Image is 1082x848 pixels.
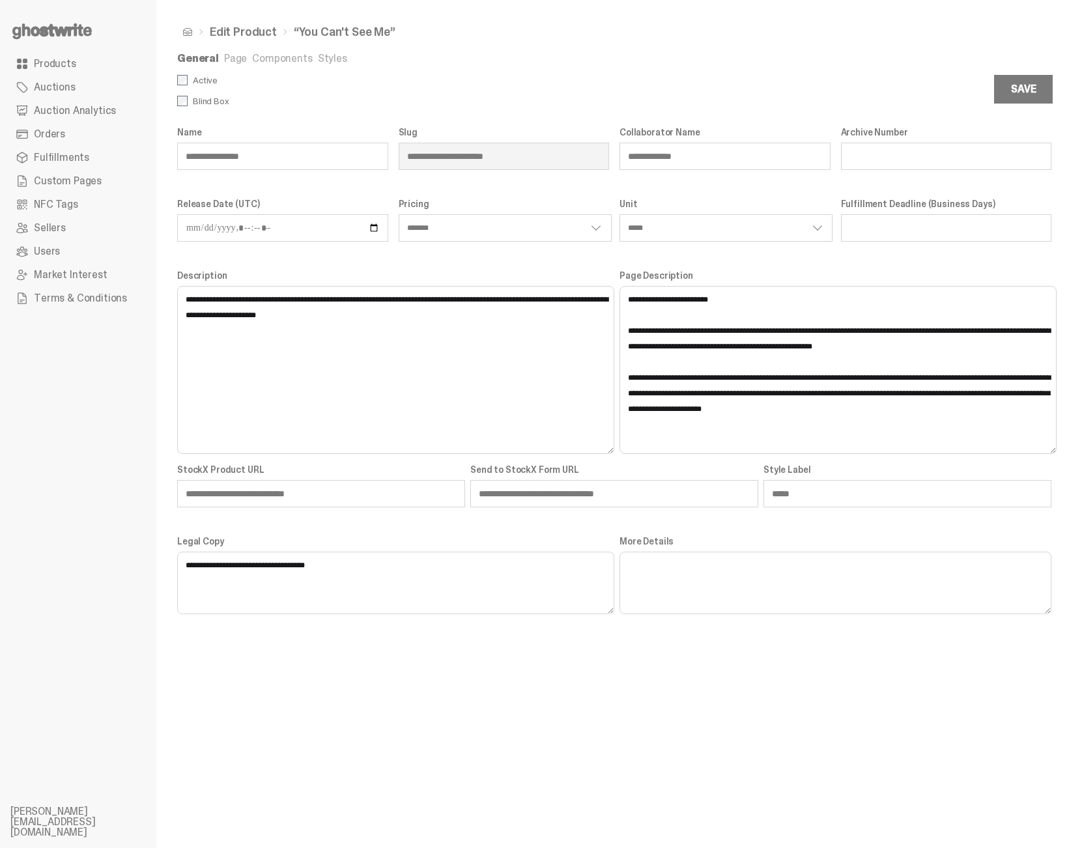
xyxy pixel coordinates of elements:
span: Market Interest [34,270,107,280]
span: Orders [34,129,65,139]
a: Components [252,51,312,65]
label: More Details [619,536,1051,546]
a: Products [10,52,146,76]
button: Save [994,75,1053,104]
input: Active [177,75,188,85]
label: Name [177,127,388,137]
a: Orders [10,122,146,146]
label: StockX Product URL [177,464,465,475]
a: Page [224,51,247,65]
label: Unit [619,199,831,209]
label: Page Description [619,270,1051,281]
span: Auctions [34,82,76,92]
span: Fulfillments [34,152,89,163]
a: Edit Product [210,26,277,38]
span: Custom Pages [34,176,102,186]
a: Market Interest [10,263,146,287]
a: Auctions [10,76,146,99]
label: Release Date (UTC) [177,199,388,209]
label: Pricing [399,199,610,209]
li: [PERSON_NAME][EMAIL_ADDRESS][DOMAIN_NAME] [10,806,167,838]
span: NFC Tags [34,199,78,210]
a: Sellers [10,216,146,240]
span: Sellers [34,223,66,233]
label: Legal Copy [177,536,609,546]
a: Fulfillments [10,146,146,169]
li: “You Can't See Me” [277,26,395,38]
label: Style Label [763,464,1051,475]
span: Auction Analytics [34,106,116,116]
label: Send to StockX Form URL [470,464,758,475]
a: Users [10,240,146,263]
a: Styles [318,51,347,65]
input: Blind Box [177,96,188,106]
label: Collaborator Name [619,127,831,137]
label: Archive Number [841,127,1052,137]
div: Save [1011,84,1036,94]
a: NFC Tags [10,193,146,216]
a: Custom Pages [10,169,146,193]
a: Terms & Conditions [10,287,146,310]
label: Blind Box [177,96,614,106]
label: Active [177,75,614,85]
span: Products [34,59,76,69]
span: Users [34,246,60,257]
label: Fulfillment Deadline (Business Days) [841,199,1052,209]
span: Terms & Conditions [34,293,127,304]
a: Auction Analytics [10,99,146,122]
label: Description [177,270,609,281]
label: Slug [399,127,610,137]
a: General [177,51,219,65]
